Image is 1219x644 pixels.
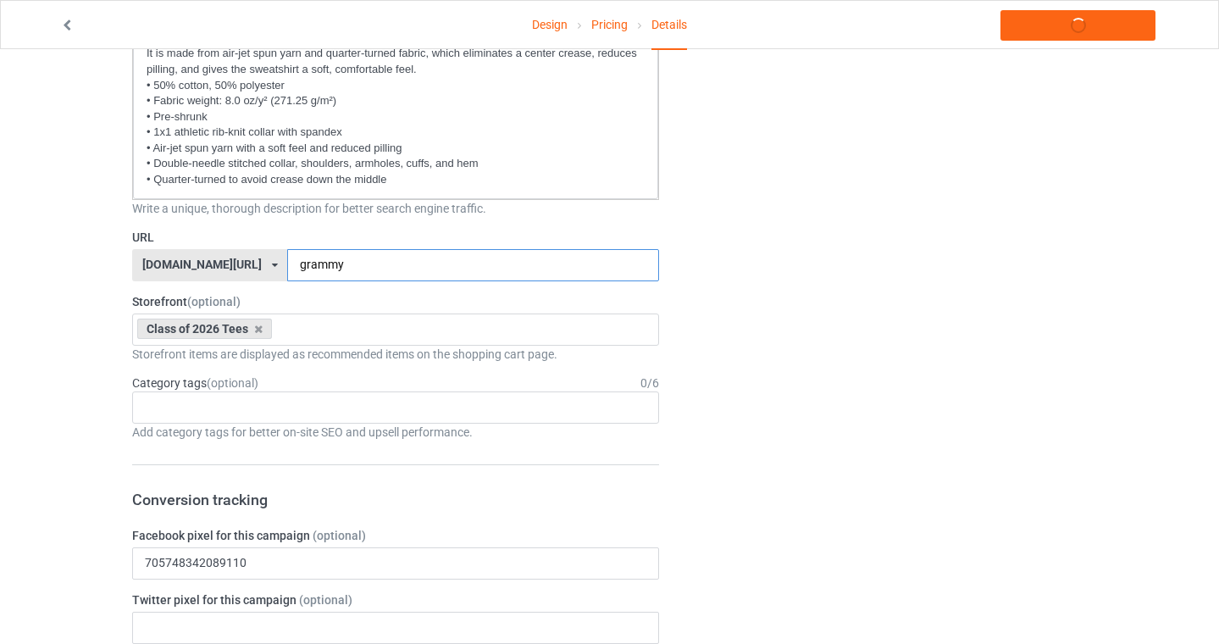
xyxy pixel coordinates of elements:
p: • Quarter-turned to avoid crease down the middle [147,172,645,188]
h3: Conversion tracking [132,490,659,509]
p: It is made from air-jet spun yarn and quarter-turned fabric, which eliminates a center crease, re... [147,46,645,77]
span: (optional) [313,529,366,542]
div: 0 / 6 [640,375,659,391]
label: Storefront [132,293,659,310]
span: (optional) [207,376,258,390]
div: Storefront items are displayed as recommended items on the shopping cart page. [132,346,659,363]
span: (optional) [187,295,241,308]
label: Category tags [132,375,258,391]
div: Write a unique, thorough description for better search engine traffic. [132,200,659,217]
div: Details [651,1,687,50]
p: • Double-needle stitched collar, shoulders, armholes, cuffs, and hem [147,156,645,172]
div: Class of 2026 Tees [137,319,272,339]
a: Launch campaign [1000,10,1155,41]
div: [DOMAIN_NAME][URL] [142,258,262,270]
p: • Air-jet spun yarn with a soft feel and reduced pilling [147,141,645,157]
p: • 1x1 athletic rib-knit collar with spandex [147,125,645,141]
div: Add category tags for better on-site SEO and upsell performance. [132,424,659,441]
p: • 50% cotton, 50% polyester [147,78,645,94]
a: Design [532,1,568,48]
label: Facebook pixel for this campaign [132,527,659,544]
p: • Pre-shrunk [147,109,645,125]
p: • Fabric weight: 8.0 oz/y² (271.25 g/m²) [147,93,645,109]
a: Pricing [591,1,628,48]
label: Twitter pixel for this campaign [132,591,659,608]
span: (optional) [299,593,352,607]
label: URL [132,229,659,246]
